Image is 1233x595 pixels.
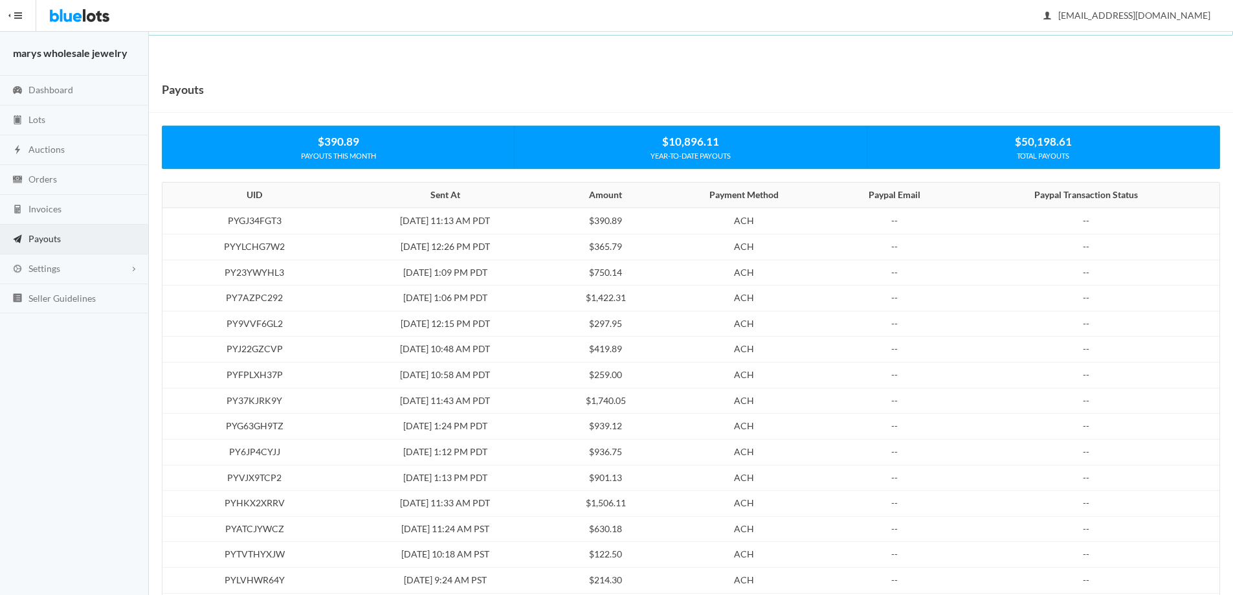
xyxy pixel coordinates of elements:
[867,150,1219,162] div: TOTAL PAYOUTS
[660,311,829,337] td: ACH
[660,491,829,517] td: ACH
[828,183,961,208] th: Paypal Email
[961,183,1219,208] th: Paypal Transaction Status
[552,260,660,286] td: $750.14
[961,363,1219,388] td: --
[961,491,1219,517] td: --
[1044,10,1210,21] span: [EMAIL_ADDRESS][DOMAIN_NAME]
[11,234,24,246] ion-icon: paper plane
[660,363,829,388] td: ACH
[552,208,660,234] td: $390.89
[828,363,961,388] td: --
[961,516,1219,542] td: --
[162,183,339,208] th: UID
[660,542,829,568] td: ACH
[339,260,552,286] td: [DATE] 1:09 PM PDT
[828,388,961,414] td: --
[660,414,829,440] td: ACH
[660,516,829,542] td: ACH
[961,414,1219,440] td: --
[552,337,660,363] td: $419.89
[28,203,61,214] span: Invoices
[11,293,24,305] ion-icon: list box
[339,542,552,568] td: [DATE] 10:18 AM PST
[162,337,339,363] td: PYJ22GZCVP
[1015,135,1072,148] strong: $50,198.61
[552,363,660,388] td: $259.00
[339,516,552,542] td: [DATE] 11:24 AM PST
[28,144,65,155] span: Auctions
[552,567,660,593] td: $214.30
[28,263,60,274] span: Settings
[162,414,339,440] td: PYG63GH9TZ
[552,286,660,311] td: $1,422.31
[961,439,1219,465] td: --
[961,208,1219,234] td: --
[660,567,829,593] td: ACH
[552,465,660,491] td: $901.13
[339,234,552,260] td: [DATE] 12:26 PM PDT
[552,491,660,517] td: $1,506.11
[28,293,96,304] span: Seller Guidelines
[961,286,1219,311] td: --
[339,414,552,440] td: [DATE] 1:24 PM PDT
[961,567,1219,593] td: --
[28,84,73,95] span: Dashboard
[11,204,24,216] ion-icon: calculator
[828,208,961,234] td: --
[828,260,961,286] td: --
[162,388,339,414] td: PY37KJRK9Y
[11,264,24,276] ion-icon: cog
[162,234,339,260] td: PYYLCHG7W2
[11,115,24,127] ion-icon: clipboard
[660,208,829,234] td: ACH
[961,234,1219,260] td: --
[660,439,829,465] td: ACH
[162,542,339,568] td: PYTVTHYXJW
[660,465,829,491] td: ACH
[660,388,829,414] td: ACH
[162,80,204,99] h1: Payouts
[961,388,1219,414] td: --
[828,465,961,491] td: --
[339,337,552,363] td: [DATE] 10:48 AM PDT
[552,234,660,260] td: $365.79
[13,47,128,59] strong: marys wholesale jewelry
[828,414,961,440] td: --
[662,135,719,148] strong: $10,896.11
[961,542,1219,568] td: --
[339,567,552,593] td: [DATE] 9:24 AM PST
[961,337,1219,363] td: --
[660,260,829,286] td: ACH
[552,388,660,414] td: $1,740.05
[552,311,660,337] td: $297.95
[162,439,339,465] td: PY6JP4CYJJ
[828,516,961,542] td: --
[339,183,552,208] th: Sent At
[339,388,552,414] td: [DATE] 11:43 AM PDT
[1041,10,1054,23] ion-icon: person
[828,311,961,337] td: --
[11,174,24,186] ion-icon: cash
[339,439,552,465] td: [DATE] 1:12 PM PDT
[552,542,660,568] td: $122.50
[828,542,961,568] td: --
[339,208,552,234] td: [DATE] 11:13 AM PDT
[339,311,552,337] td: [DATE] 12:15 PM PDT
[28,114,45,125] span: Lots
[660,337,829,363] td: ACH
[961,465,1219,491] td: --
[162,465,339,491] td: PYVJX9TCP2
[552,414,660,440] td: $939.12
[660,234,829,260] td: ACH
[28,174,57,185] span: Orders
[162,286,339,311] td: PY7AZPC292
[28,233,61,244] span: Payouts
[11,85,24,97] ion-icon: speedometer
[339,363,552,388] td: [DATE] 10:58 AM PDT
[828,234,961,260] td: --
[828,439,961,465] td: --
[552,516,660,542] td: $630.18
[162,260,339,286] td: PY23YWYHL3
[961,311,1219,337] td: --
